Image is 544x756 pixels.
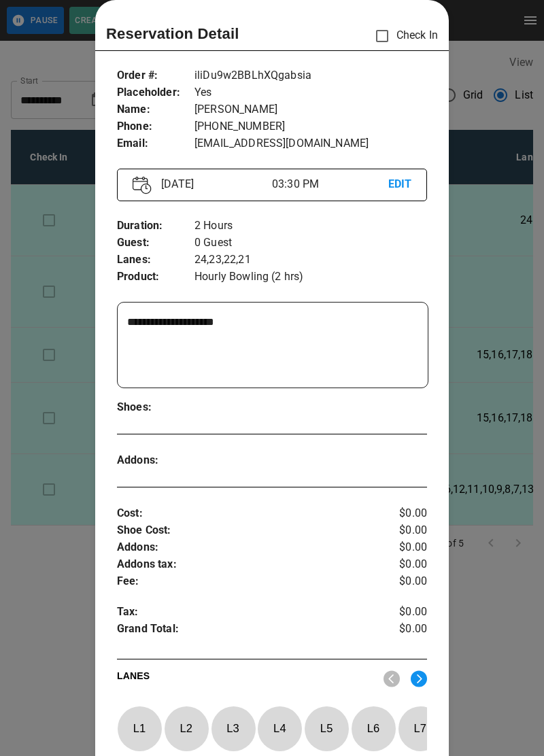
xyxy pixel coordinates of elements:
p: $0.00 [375,604,427,621]
p: $0.00 [375,539,427,556]
p: Hourly Bowling (2 hrs) [194,269,427,286]
p: $0.00 [375,522,427,539]
p: $0.00 [375,573,427,590]
img: Vector [133,176,152,194]
p: Grand Total : [117,621,375,641]
p: [PHONE_NUMBER] [194,118,427,135]
p: Check In [368,22,438,50]
p: Reservation Detail [106,22,239,45]
p: L 7 [398,712,443,744]
p: [PERSON_NAME] [194,101,427,118]
img: right.svg [411,670,427,687]
p: L 3 [211,712,256,744]
p: L 6 [351,712,396,744]
p: L 4 [257,712,302,744]
p: Shoe Cost : [117,522,375,539]
p: Yes [194,84,427,101]
p: Email : [117,135,194,152]
p: Guest : [117,235,194,252]
p: $0.00 [375,621,427,641]
p: Addons tax : [117,556,375,573]
p: Order # : [117,67,194,84]
img: nav_left.svg [384,670,400,687]
p: L 2 [164,712,209,744]
p: Cost : [117,505,375,522]
p: Placeholder : [117,84,194,101]
p: Name : [117,101,194,118]
p: EDIT [388,176,411,193]
p: L 1 [117,712,162,744]
p: Product : [117,269,194,286]
p: $0.00 [375,556,427,573]
p: $0.00 [375,505,427,522]
p: Shoes : [117,399,194,416]
p: Tax : [117,604,375,621]
p: Lanes : [117,252,194,269]
p: Fee : [117,573,375,590]
p: LANES [117,669,373,688]
p: 2 Hours [194,218,427,235]
p: [EMAIL_ADDRESS][DOMAIN_NAME] [194,135,427,152]
p: Phone : [117,118,194,135]
p: 0 Guest [194,235,427,252]
p: 24,23,22,21 [194,252,427,269]
p: iliDu9w2BBLhXQgabsia [194,67,427,84]
p: 03:30 PM [272,176,388,192]
p: Addons : [117,539,375,556]
p: [DATE] [156,176,272,192]
p: L 5 [304,712,349,744]
p: Duration : [117,218,194,235]
p: Addons : [117,452,194,469]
